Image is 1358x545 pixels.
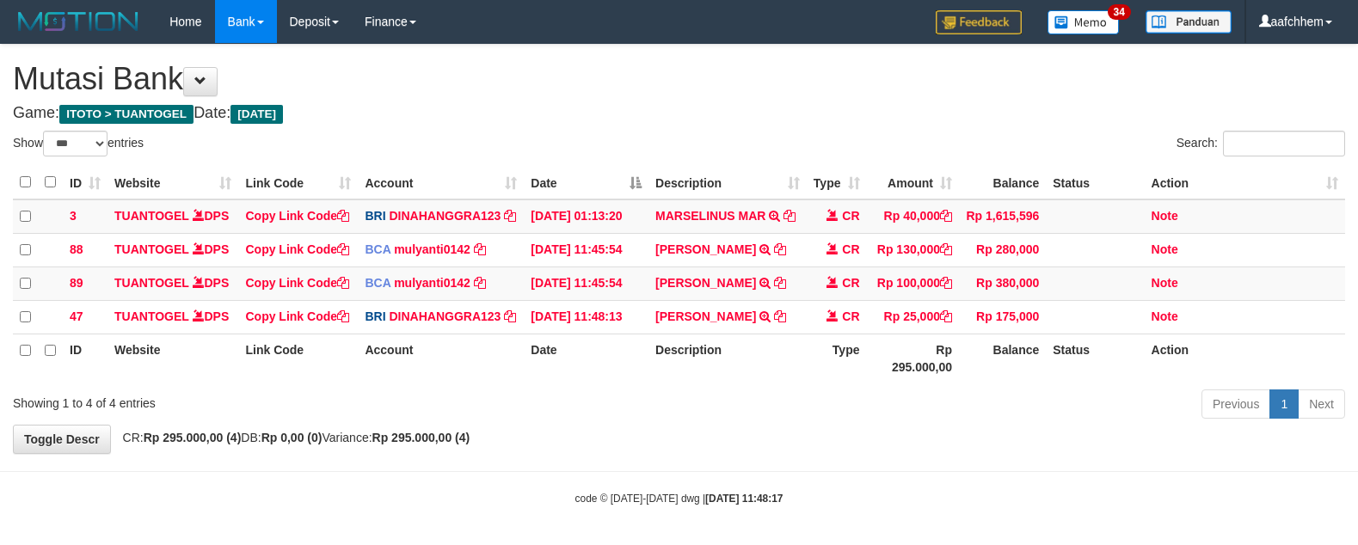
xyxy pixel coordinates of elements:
[959,166,1046,199] th: Balance
[365,209,385,223] span: BRI
[842,276,859,290] span: CR
[389,309,501,323] a: DINAHANGGRA123
[365,309,385,323] span: BRI
[655,276,756,290] a: [PERSON_NAME]
[1298,389,1345,419] a: Next
[1145,334,1345,383] th: Action
[474,276,486,290] a: Copy mulyanti0142 to clipboard
[108,266,238,300] td: DPS
[13,131,144,156] label: Show entries
[648,334,806,383] th: Description
[70,242,83,256] span: 88
[867,334,959,383] th: Rp 295.000,00
[1152,242,1178,256] a: Note
[372,431,470,444] strong: Rp 295.000,00 (4)
[70,209,77,223] span: 3
[114,431,470,444] span: CR: DB: Variance:
[389,209,501,223] a: DINAHANGGRA123
[108,334,238,383] th: Website
[238,334,358,383] th: Link Code
[13,388,553,412] div: Showing 1 to 4 of 4 entries
[394,276,470,290] a: mulyanti0142
[842,209,859,223] span: CR
[959,334,1046,383] th: Balance
[867,199,959,234] td: Rp 40,000
[655,242,756,256] a: [PERSON_NAME]
[365,242,390,256] span: BCA
[238,166,358,199] th: Link Code: activate to sort column ascending
[114,209,189,223] a: TUANTOGEL
[245,209,349,223] a: Copy Link Code
[70,309,83,323] span: 47
[783,209,796,223] a: Copy MARSELINUS MAR to clipboard
[1177,131,1345,156] label: Search:
[474,242,486,256] a: Copy mulyanti0142 to clipboard
[1152,209,1178,223] a: Note
[774,242,786,256] a: Copy JHONES PERLI to clipboard
[1201,389,1270,419] a: Previous
[867,266,959,300] td: Rp 100,000
[705,493,783,505] strong: [DATE] 11:48:17
[114,309,189,323] a: TUANTOGEL
[13,9,144,34] img: MOTION_logo.png
[13,62,1345,96] h1: Mutasi Bank
[394,242,470,256] a: mulyanti0142
[524,300,648,334] td: [DATE] 11:48:13
[959,199,1046,234] td: Rp 1,615,596
[959,233,1046,266] td: Rp 280,000
[1046,334,1144,383] th: Status
[940,209,952,223] a: Copy Rp 40,000 to clipboard
[1108,4,1131,20] span: 34
[261,431,323,444] strong: Rp 0,00 (0)
[959,266,1046,300] td: Rp 380,000
[940,309,952,323] a: Copy Rp 25,000 to clipboard
[144,431,242,444] strong: Rp 295.000,00 (4)
[940,276,952,290] a: Copy Rp 100,000 to clipboard
[245,242,349,256] a: Copy Link Code
[13,105,1345,122] h4: Game: Date:
[867,233,959,266] td: Rp 130,000
[108,166,238,199] th: Website: activate to sort column ascending
[108,233,238,266] td: DPS
[1223,131,1345,156] input: Search:
[504,309,516,323] a: Copy DINAHANGGRA123 to clipboard
[524,199,648,234] td: [DATE] 01:13:20
[1146,10,1232,34] img: panduan.png
[365,276,390,290] span: BCA
[1152,276,1178,290] a: Note
[245,276,349,290] a: Copy Link Code
[245,309,349,323] a: Copy Link Code
[13,425,111,454] a: Toggle Descr
[504,209,516,223] a: Copy DINAHANGGRA123 to clipboard
[70,276,83,290] span: 89
[358,334,524,383] th: Account
[1152,309,1178,323] a: Note
[63,166,108,199] th: ID: activate to sort column ascending
[114,276,189,290] a: TUANTOGEL
[842,242,859,256] span: CR
[648,166,806,199] th: Description: activate to sort column ascending
[936,10,1022,34] img: Feedback.jpg
[524,334,648,383] th: Date
[807,166,867,199] th: Type: activate to sort column ascending
[774,309,786,323] a: Copy RIYAN ADISANTO to clipboard
[524,233,648,266] td: [DATE] 11:45:54
[358,166,524,199] th: Account: activate to sort column ascending
[108,199,238,234] td: DPS
[108,300,238,334] td: DPS
[959,300,1046,334] td: Rp 175,000
[842,309,859,323] span: CR
[655,209,765,223] a: MARSELINUS MAR
[59,105,194,124] span: ITOTO > TUANTOGEL
[1269,389,1299,419] a: 1
[867,300,959,334] td: Rp 25,000
[774,276,786,290] a: Copy DONI MARGIYANTO to clipboard
[807,334,867,383] th: Type
[524,166,648,199] th: Date: activate to sort column descending
[867,166,959,199] th: Amount: activate to sort column ascending
[1046,166,1144,199] th: Status
[1145,166,1345,199] th: Action: activate to sort column ascending
[524,266,648,300] td: [DATE] 11:45:54
[575,493,783,505] small: code © [DATE]-[DATE] dwg |
[655,309,756,323] a: [PERSON_NAME]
